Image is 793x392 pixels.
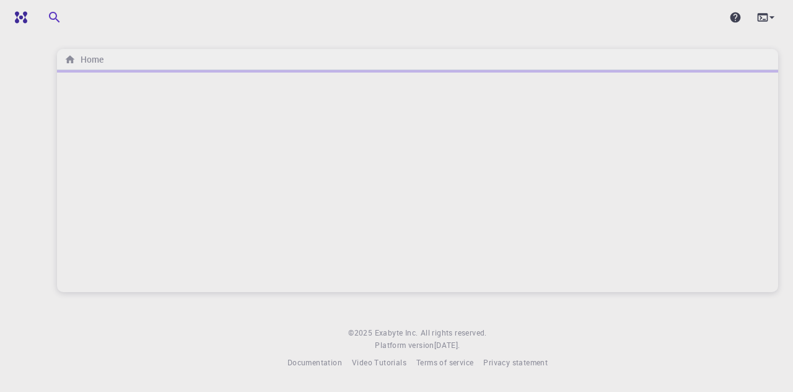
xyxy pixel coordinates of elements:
h6: Home [76,53,103,66]
span: Video Tutorials [352,357,406,367]
span: Platform version [375,339,434,352]
a: Terms of service [416,357,473,369]
a: Exabyte Inc. [375,327,418,339]
span: Terms of service [416,357,473,367]
a: [DATE]. [434,339,460,352]
span: Privacy statement [483,357,548,367]
span: Exabyte Inc. [375,327,418,337]
a: Video Tutorials [352,357,406,369]
a: Privacy statement [483,357,548,369]
span: Documentation [287,357,342,367]
span: [DATE] . [434,340,460,350]
span: © 2025 [348,327,374,339]
nav: breadcrumb [62,53,106,66]
span: All rights reserved. [421,327,487,339]
img: logo [10,11,27,24]
a: Documentation [287,357,342,369]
